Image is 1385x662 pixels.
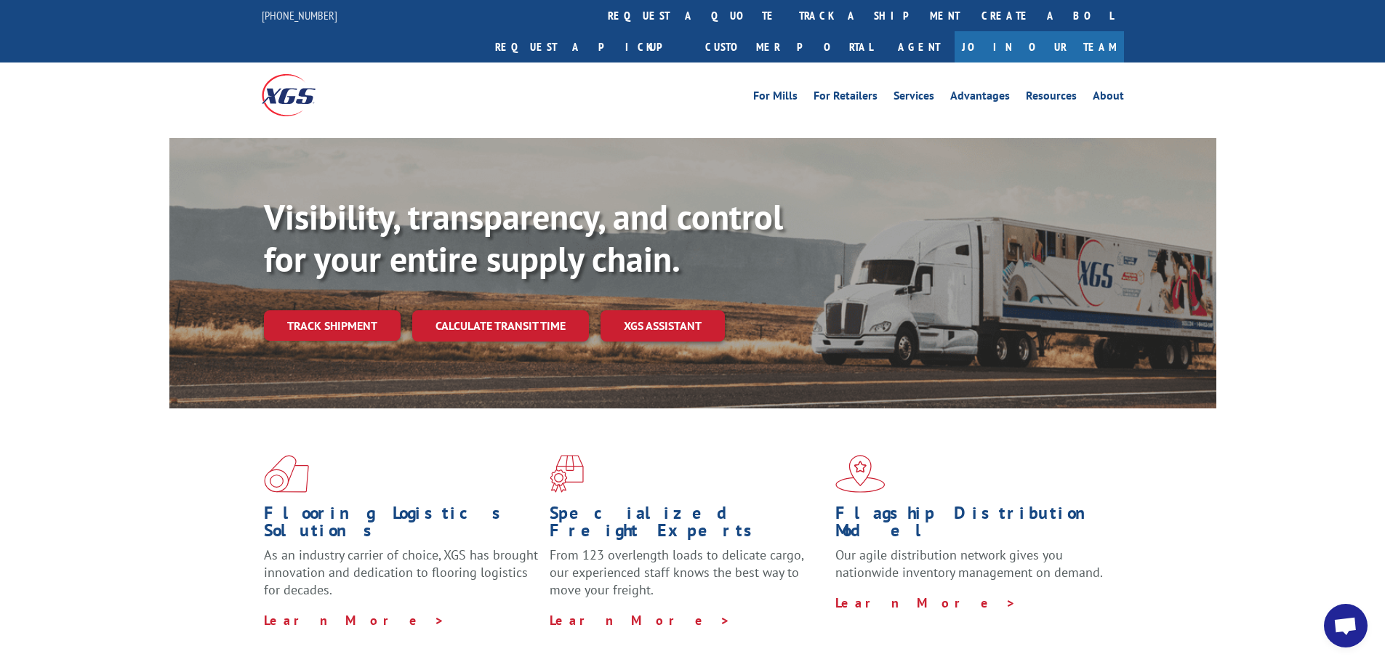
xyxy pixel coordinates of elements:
img: xgs-icon-flagship-distribution-model-red [835,455,886,493]
img: xgs-icon-total-supply-chain-intelligence-red [264,455,309,493]
a: Agent [883,31,955,62]
a: Request a pickup [484,31,694,62]
a: [PHONE_NUMBER] [262,8,337,23]
a: Resources [1026,90,1077,106]
div: Open chat [1324,604,1368,647]
a: Calculate transit time [412,310,589,342]
h1: Flagship Distribution Model [835,504,1110,546]
a: XGS ASSISTANT [601,310,725,342]
b: Visibility, transparency, and control for your entire supply chain. [264,194,783,281]
a: Learn More > [550,612,731,629]
a: Learn More > [264,612,445,629]
img: xgs-icon-focused-on-flooring-red [550,455,584,493]
a: Track shipment [264,310,401,341]
a: Services [894,90,934,106]
span: Our agile distribution network gives you nationwide inventory management on demand. [835,546,1103,581]
p: From 123 overlength loads to delicate cargo, our experienced staff knows the best way to move you... [550,546,824,611]
a: Advantages [950,90,1010,106]
a: Learn More > [835,594,1016,611]
a: Customer Portal [694,31,883,62]
span: As an industry carrier of choice, XGS has brought innovation and dedication to flooring logistics... [264,546,538,598]
h1: Flooring Logistics Solutions [264,504,539,546]
a: For Mills [753,90,798,106]
a: Join Our Team [955,31,1124,62]
a: For Retailers [814,90,878,106]
a: About [1093,90,1124,106]
h1: Specialized Freight Experts [550,504,824,546]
